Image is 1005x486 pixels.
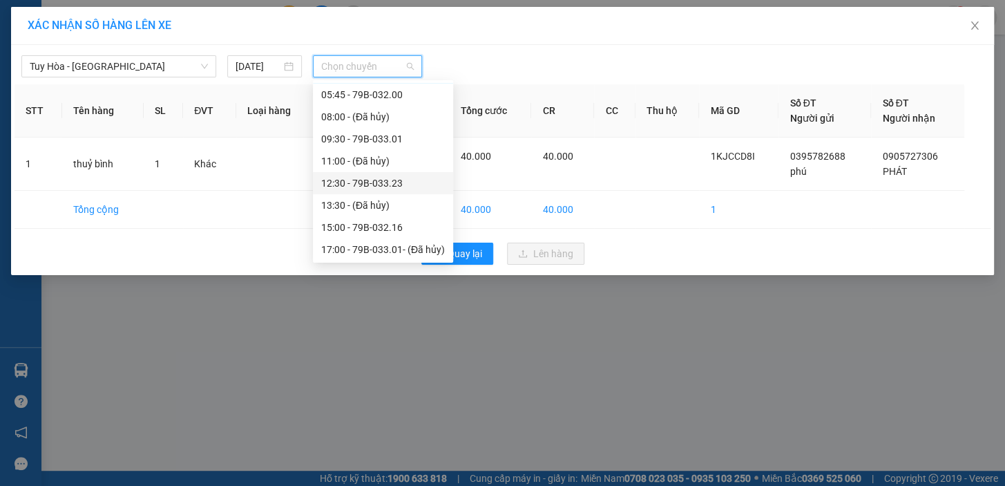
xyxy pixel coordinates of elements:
[30,56,208,77] span: Tuy Hòa - Nha Trang
[450,84,532,138] th: Tổng cước
[882,97,908,109] span: Số ĐT
[7,93,17,102] span: environment
[448,246,482,261] span: Quay lại
[969,20,980,31] span: close
[183,138,236,191] td: Khác
[421,243,493,265] button: rollbackQuay lại
[882,113,935,124] span: Người nhận
[531,84,594,138] th: CR
[144,84,183,138] th: SL
[321,87,445,102] div: 05:45 - 79B-032.00
[450,191,532,229] td: 40.000
[955,7,994,46] button: Close
[321,242,445,257] div: 17:00 - 79B-033.01 - (Đã hủy)
[531,191,594,229] td: 40.000
[789,166,806,177] span: phú
[236,84,315,138] th: Loại hàng
[15,84,62,138] th: STT
[7,7,200,59] li: Cúc Tùng Limousine
[62,138,143,191] td: thuỷ bình
[321,56,414,77] span: Chọn chuyến
[789,113,834,124] span: Người gửi
[882,166,906,177] span: PHÁT
[321,153,445,169] div: 11:00 - (Đã hủy)
[699,191,778,229] td: 1
[789,97,816,109] span: Số ĐT
[15,138,62,191] td: 1
[321,198,445,213] div: 13:30 - (Đã hủy)
[321,109,445,124] div: 08:00 - (Đã hủy)
[594,84,635,138] th: CC
[507,243,584,265] button: uploadLên hàng
[321,220,445,235] div: 15:00 - 79B-032.16
[62,84,143,138] th: Tên hàng
[789,151,845,162] span: 0395782688
[7,75,95,90] li: VP BX Tuy Hoà
[236,59,281,74] input: 13/08/2025
[882,151,937,162] span: 0905727306
[699,84,778,138] th: Mã GD
[321,176,445,191] div: 12:30 - 79B-033.23
[635,84,699,138] th: Thu hộ
[28,19,171,32] span: XÁC NHẬN SỐ HÀNG LÊN XE
[461,151,491,162] span: 40.000
[321,131,445,147] div: 09:30 - 79B-033.01
[710,151,754,162] span: 1KJCCD8I
[95,75,184,120] li: VP VP [GEOGRAPHIC_DATA] xe Limousine
[155,158,160,169] span: 1
[62,191,143,229] td: Tổng cộng
[183,84,236,138] th: ĐVT
[542,151,573,162] span: 40.000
